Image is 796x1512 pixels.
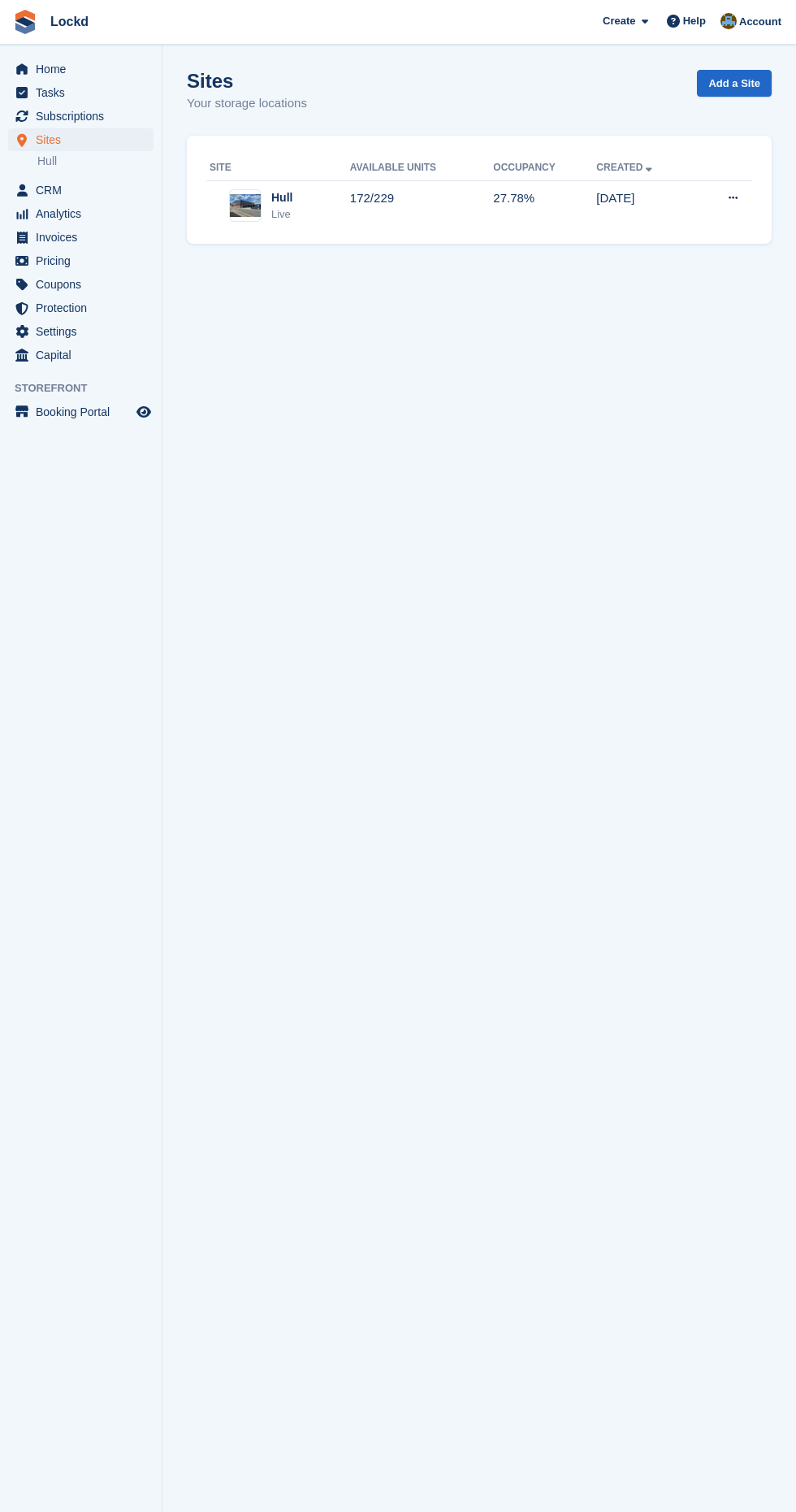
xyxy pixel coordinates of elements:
img: Paul Budding [720,13,737,29]
th: Available Units [350,155,493,181]
a: menu [8,249,154,272]
a: Preview store [134,402,154,422]
a: menu [8,297,154,319]
a: menu [8,105,154,128]
span: Home [36,58,133,80]
div: Live [271,206,292,223]
span: Storefront [15,380,162,396]
a: menu [8,179,154,201]
span: Capital [36,344,133,366]
a: menu [8,273,154,296]
a: Hull [37,154,154,169]
a: Created [596,162,655,173]
td: 27.78% [493,180,596,231]
h1: Sites [187,70,307,92]
a: Add a Site [697,70,772,97]
span: Sites [36,128,133,151]
span: Subscriptions [36,105,133,128]
span: Create [603,13,635,29]
div: Hull [271,189,292,206]
a: menu [8,401,154,423]
span: Analytics [36,202,133,225]
a: menu [8,344,154,366]
span: CRM [36,179,133,201]
img: stora-icon-8386f47178a22dfd0bd8f6a31ec36ba5ce8667c1dd55bd0f319d3a0aa187defe.svg [13,10,37,34]
span: Tasks [36,81,133,104]
th: Occupancy [493,155,596,181]
a: menu [8,128,154,151]
span: Pricing [36,249,133,272]
p: Your storage locations [187,94,307,113]
a: menu [8,202,154,225]
td: [DATE] [596,180,694,231]
span: Booking Portal [36,401,133,423]
span: Invoices [36,226,133,249]
a: menu [8,81,154,104]
a: menu [8,226,154,249]
a: menu [8,320,154,343]
td: 172/229 [350,180,493,231]
img: Image of Hull site [230,194,261,218]
a: Lockd [44,8,95,35]
span: Account [739,14,781,30]
span: Help [683,13,706,29]
span: Settings [36,320,133,343]
span: Protection [36,297,133,319]
span: Coupons [36,273,133,296]
th: Site [206,155,350,181]
a: menu [8,58,154,80]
